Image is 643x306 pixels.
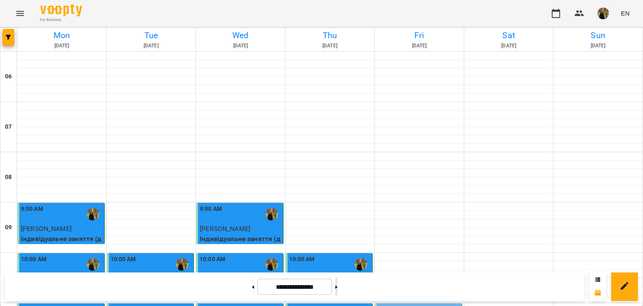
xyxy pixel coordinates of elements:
img: 11bdc30bc38fc15eaf43a2d8c1dccd93.jpg [597,8,609,19]
h6: [DATE] [287,42,373,50]
span: EN [621,9,630,18]
span: [PERSON_NAME] [200,225,250,233]
h6: Sat [466,29,552,42]
h6: [DATE] [108,42,195,50]
label: 9:00 AM [200,205,222,214]
label: 10:00 AM [21,255,46,264]
h6: Tue [108,29,195,42]
label: 10:00 AM [111,255,136,264]
label: 10:00 AM [289,255,315,264]
img: Voopty Logo [40,4,82,16]
h6: 09 [5,223,12,232]
h6: [DATE] [197,42,284,50]
span: [PERSON_NAME] [21,225,72,233]
p: Індивідуальне заняття (дорослі) [200,234,281,254]
label: 10:00 AM [200,255,225,264]
p: Індивідуальне заняття (дорослі) [21,234,103,254]
h6: Sun [555,29,641,42]
img: Власійчук Ольга Іванівна [87,258,99,271]
img: Власійчук Ольга Іванівна [176,258,188,271]
h6: [DATE] [376,42,463,50]
h6: Thu [287,29,373,42]
img: Власійчук Ольга Іванівна [265,208,278,220]
img: Власійчук Ольга Іванівна [265,258,278,271]
h6: [DATE] [555,42,641,50]
h6: 08 [5,173,12,182]
label: 9:00 AM [21,205,43,214]
h6: 06 [5,72,12,81]
img: Власійчук Ольга Іванівна [355,258,367,271]
h6: Wed [197,29,284,42]
h6: Fri [376,29,463,42]
button: Menu [10,3,30,23]
span: For Business [40,17,82,23]
h6: 07 [5,122,12,132]
h6: [DATE] [466,42,552,50]
button: EN [617,5,633,21]
img: Власійчук Ольга Іванівна [87,208,99,220]
h6: Mon [18,29,105,42]
h6: [DATE] [18,42,105,50]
